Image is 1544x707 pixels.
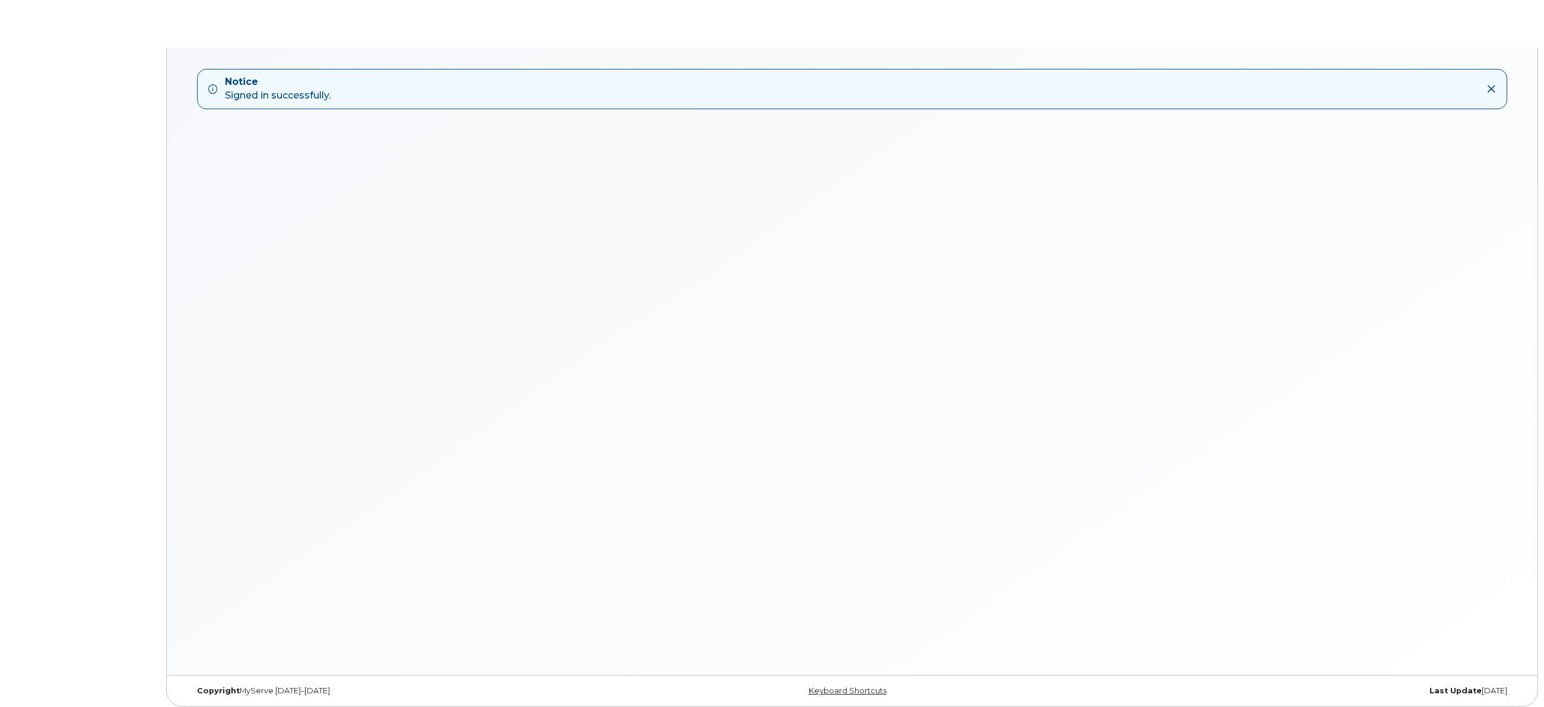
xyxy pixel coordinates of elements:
div: Signed in successfully. [225,75,331,103]
strong: Notice [225,75,331,89]
div: [DATE] [1073,686,1516,696]
strong: Last Update [1429,686,1482,695]
div: MyServe [DATE]–[DATE] [188,686,631,696]
strong: Copyright [197,686,240,695]
a: Keyboard Shortcuts [809,686,887,695]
